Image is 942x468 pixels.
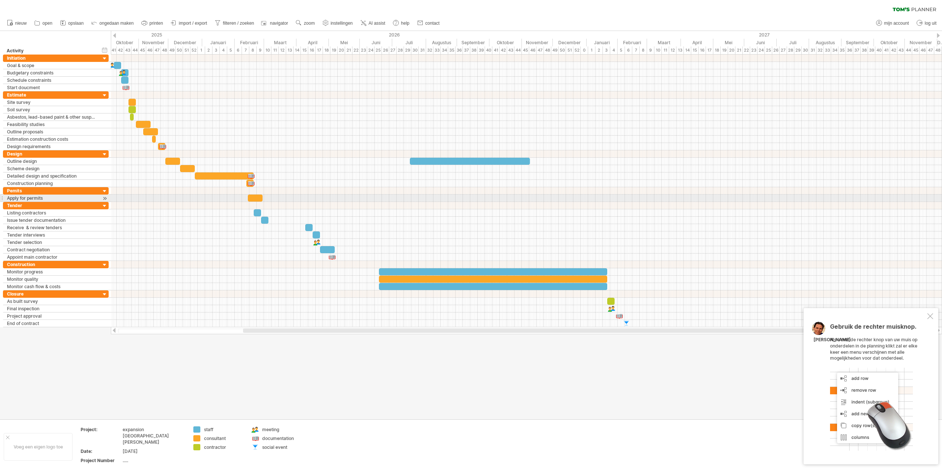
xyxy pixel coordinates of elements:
[824,46,831,54] div: 33
[139,46,146,54] div: 45
[897,46,905,54] div: 43
[699,46,706,54] div: 16
[345,46,352,54] div: 21
[831,46,839,54] div: 34
[401,21,410,26] span: help
[772,46,780,54] div: 26
[839,46,846,54] div: 35
[7,113,97,121] div: Asbestos, lead-based paint & other suspect materials
[758,46,765,54] div: 24
[7,180,97,187] div: Construction planning
[743,46,750,54] div: 22
[809,46,816,54] div: 31
[7,305,97,312] div: Final inspection
[925,21,936,26] span: log uit
[294,46,301,54] div: 14
[522,46,529,54] div: 45
[81,457,121,464] div: Project Number
[529,46,537,54] div: 46
[42,21,52,26] span: open
[647,46,654,54] div: 9
[544,46,551,54] div: 48
[124,46,131,54] div: 43
[411,46,419,54] div: 30
[713,46,721,54] div: 18
[927,46,934,54] div: 47
[331,21,353,26] span: instellingen
[7,298,97,305] div: As built survey
[507,46,514,54] div: 43
[223,21,254,26] span: filteren / zoeken
[691,46,699,54] div: 15
[7,290,97,297] div: Closure
[721,46,728,54] div: 19
[323,46,330,54] div: 18
[573,46,581,54] div: 52
[4,433,73,461] div: Voeg een eigen logo toe
[5,18,29,28] a: nieuw
[647,39,681,46] div: Maart 2027
[123,426,184,445] div: expansion [GEOGRAPHIC_DATA][PERSON_NAME]
[735,46,743,54] div: 21
[684,46,691,54] div: 14
[154,46,161,54] div: 47
[367,46,375,54] div: 24
[404,46,411,54] div: 29
[204,444,244,450] div: contractor
[392,39,426,46] div: Juli 2026
[117,46,124,54] div: 42
[264,46,271,54] div: 10
[296,39,329,46] div: April 2026
[915,18,939,28] a: log uit
[360,39,392,46] div: Juni 2026
[853,46,861,54] div: 37
[816,46,824,54] div: 32
[7,312,97,319] div: Project approval
[478,46,485,54] div: 39
[874,39,905,46] div: Oktober 2027
[861,46,868,54] div: 38
[7,187,97,194] div: Pemits
[7,246,97,253] div: Contract negotiation
[7,320,97,327] div: End of contract
[146,46,154,54] div: 46
[640,46,647,54] div: 8
[618,46,625,54] div: 5
[321,18,355,28] a: instellingen
[360,46,367,54] div: 23
[7,172,97,179] div: Detailed design and specification
[7,202,97,209] div: Tender
[551,46,559,54] div: 49
[329,39,360,46] div: Mei 2026
[359,18,387,28] a: AI assist
[271,46,279,54] div: 11
[485,46,492,54] div: 40
[7,224,97,231] div: Receive & review tenders
[587,39,618,46] div: Januari 2027
[934,46,942,54] div: 48
[15,21,27,26] span: nieuw
[706,46,713,54] div: 17
[204,426,244,433] div: staff
[198,46,205,54] div: 1
[7,69,97,76] div: Budgetary constraints
[262,444,302,450] div: social event
[212,46,220,54] div: 3
[470,46,478,54] div: 38
[492,46,500,54] div: 41
[89,18,136,28] a: ongedaan maken
[463,46,470,54] div: 37
[7,106,97,113] div: Soil survey
[7,209,97,216] div: Listing contractors
[448,46,456,54] div: 35
[304,21,314,26] span: zoom
[190,46,198,54] div: 52
[176,46,183,54] div: 50
[7,254,97,261] div: Appoint main contractor
[81,426,121,433] div: Project:
[32,18,55,28] a: open
[426,39,457,46] div: Augustus 2026
[105,39,139,46] div: Oktober 2025
[830,324,926,451] div: Als u met de rechter knop van uw muis op onderdelen in de planning klikt zal er elke keer een men...
[787,46,794,54] div: 28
